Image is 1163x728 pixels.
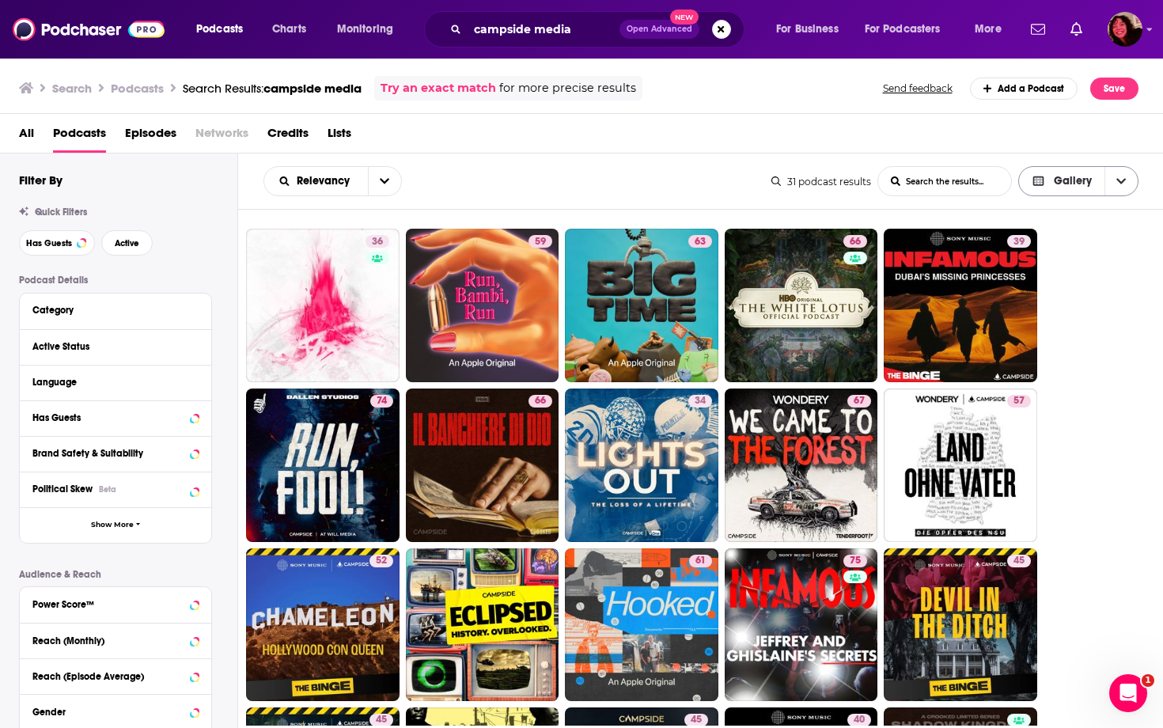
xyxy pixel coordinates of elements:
[91,521,134,529] span: Show More
[406,389,559,542] a: 66
[1108,12,1142,47] span: Logged in as Kathryn-Musilek
[101,230,153,256] button: Active
[528,395,552,408] a: 66
[843,235,867,248] a: 66
[1064,16,1089,43] a: Show notifications dropdown
[776,18,839,40] span: For Business
[381,79,496,97] a: Try an exact match
[725,548,878,702] a: 75
[32,671,185,682] div: Reach (Episode Average)
[32,443,199,463] button: Brand Safety & Suitability
[1018,166,1139,196] button: Choose View
[111,81,164,96] h3: Podcasts
[1108,12,1142,47] button: Show profile menu
[32,630,199,650] button: Reach (Monthly)
[52,81,92,96] h3: Search
[725,229,878,382] a: 66
[32,701,199,721] button: Gender
[406,229,559,382] a: 59
[369,714,393,726] a: 45
[865,18,941,40] span: For Podcasters
[13,14,165,44] img: Podchaser - Follow, Share and Rate Podcasts
[528,235,552,248] a: 59
[19,275,212,286] p: Podcast Details
[771,176,871,188] div: 31 podcast results
[964,17,1021,42] button: open menu
[297,176,355,187] span: Relevancy
[32,635,185,646] div: Reach (Monthly)
[970,78,1078,100] a: Add a Podcast
[32,665,199,685] button: Reach (Episode Average)
[1025,16,1051,43] a: Show notifications dropdown
[366,235,389,248] a: 36
[1007,555,1031,567] a: 45
[765,17,858,42] button: open menu
[264,176,368,187] button: open menu
[688,395,712,408] a: 34
[32,707,185,718] div: Gender
[32,377,188,388] div: Language
[99,484,116,495] div: Beta
[878,82,957,95] button: Send feedback
[272,18,306,40] span: Charts
[884,548,1037,702] a: 45
[32,305,188,316] div: Category
[267,120,309,153] a: Credits
[125,120,176,153] a: Episodes
[376,712,387,728] span: 45
[32,412,185,423] div: Has Guests
[32,483,93,495] span: Political Skew
[854,17,964,42] button: open menu
[183,81,362,96] a: Search Results:campside media
[854,712,865,728] span: 40
[53,120,106,153] a: Podcasts
[695,553,706,569] span: 61
[195,120,248,153] span: Networks
[1108,12,1142,47] img: User Profile
[368,167,401,195] button: open menu
[263,166,402,196] h2: Choose List sort
[246,389,400,542] a: 74
[1013,553,1025,569] span: 45
[1142,674,1154,687] span: 1
[468,17,619,42] input: Search podcasts, credits, & more...
[843,555,867,567] a: 75
[372,234,383,250] span: 36
[32,479,199,499] button: Political SkewBeta
[627,25,692,33] span: Open Advanced
[326,17,414,42] button: open menu
[1054,176,1092,187] span: Gallery
[439,11,760,47] div: Search podcasts, credits, & more...
[535,393,546,409] span: 66
[884,389,1037,542] a: 57
[328,120,351,153] span: Lists
[32,593,199,613] button: Power Score™
[1013,234,1025,250] span: 39
[688,235,712,248] a: 63
[975,18,1002,40] span: More
[499,79,636,97] span: for more precise results
[35,207,87,218] span: Quick Filters
[246,229,400,382] a: 36
[670,9,699,25] span: New
[847,714,871,726] a: 40
[684,714,708,726] a: 45
[183,81,362,96] div: Search Results:
[565,229,718,382] a: 63
[376,553,387,569] span: 52
[884,229,1037,382] a: 39
[19,120,34,153] a: All
[847,395,871,408] a: 67
[19,569,212,580] p: Audience & Reach
[691,712,702,728] span: 45
[1090,78,1138,100] button: Save
[263,81,362,96] span: campside media
[370,395,393,408] a: 74
[369,555,393,567] a: 52
[850,234,861,250] span: 66
[196,18,243,40] span: Podcasts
